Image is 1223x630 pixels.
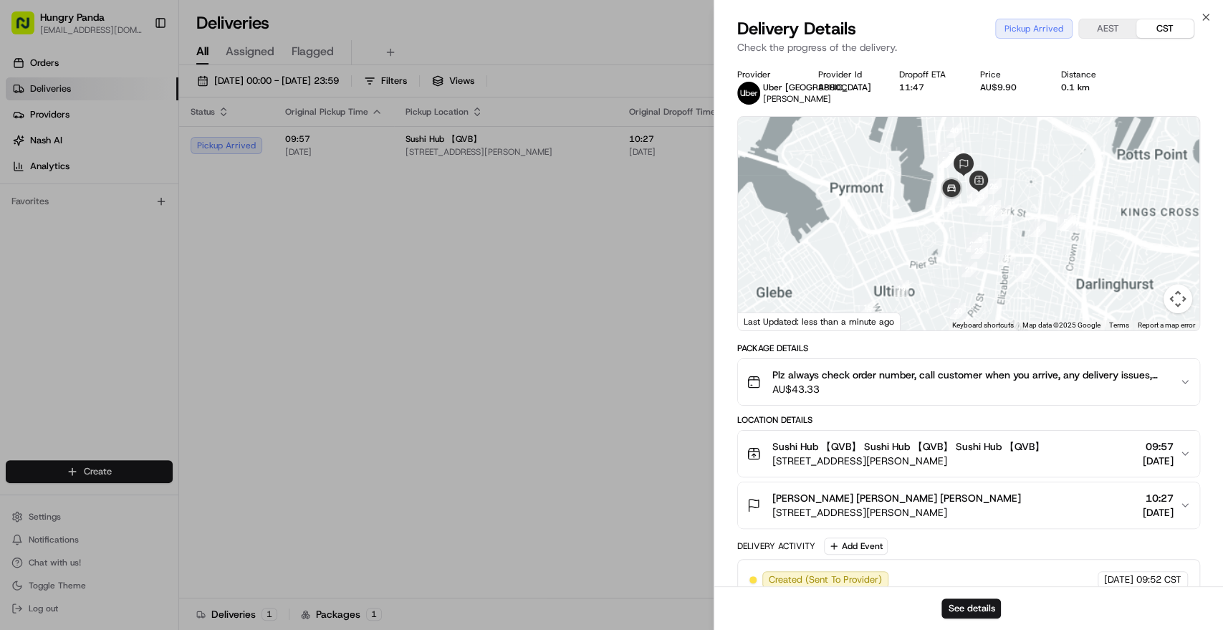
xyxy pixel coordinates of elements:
[29,262,40,273] img: 1736555255976-a54dd68f-1ca7-489b-9aae-adbdc363a1c4
[772,368,1168,382] span: Plz always check order number, call customer when you arrive, any delivery issues, Contact WhatsA...
[941,598,1001,619] button: See details
[1104,573,1133,586] span: [DATE]
[763,93,831,105] span: [PERSON_NAME]
[772,439,1045,454] span: Sushi Hub 【QVB】 Sushi Hub 【QVB】 Sushi Hub 【QVB】
[737,69,795,80] div: Provider
[37,92,236,108] input: Clear
[737,40,1200,54] p: Check the progress of the delivery.
[1164,285,1192,313] button: Map camera controls
[737,540,815,552] div: Delivery Activity
[980,69,1038,80] div: Price
[737,82,760,105] img: uber-new-logo.jpeg
[30,137,56,163] img: 1727276513143-84d647e1-66c0-4f92-a045-3c9f9f5dfd92
[772,382,1168,396] span: AU$43.33
[115,315,236,340] a: 💻API Documentation
[986,178,1002,194] div: 26
[999,249,1015,265] div: 8
[952,320,1014,330] button: Keyboard shortcuts
[14,247,37,270] img: Asif Zaman Khan
[899,82,957,93] div: 11:47
[772,454,1045,468] span: [STREET_ADDRESS][PERSON_NAME]
[737,414,1200,426] div: Location Details
[1057,214,1073,230] div: 5
[1136,573,1181,586] span: 09:52 CST
[14,57,261,80] p: Welcome 👋
[738,359,1199,405] button: Plz always check order number, call customer when you arrive, any delivery issues, Contact WhatsA...
[944,147,960,163] div: 39
[939,152,954,168] div: 38
[949,150,964,166] div: 34
[1016,266,1032,282] div: 7
[938,143,954,158] div: 1
[967,182,983,198] div: 29
[29,320,110,335] span: Knowledge Base
[1079,19,1136,38] button: AEST
[980,82,1038,93] div: AU$9.90
[244,141,261,158] button: Start new chat
[818,82,847,93] button: 8880C
[47,222,52,234] span: •
[738,312,901,330] div: Last Updated: less than a minute ago
[742,312,789,330] a: Open this area in Google Maps (opens a new window)
[772,505,1021,520] span: [STREET_ADDRESS][PERSON_NAME]
[944,196,959,212] div: 41
[977,200,993,216] div: 11
[961,262,977,277] div: 21
[972,188,988,204] div: 33
[1138,321,1195,329] a: Report a map error
[995,205,1011,221] div: 24
[135,320,230,335] span: API Documentation
[818,69,876,80] div: Provider Id
[738,482,1199,528] button: [PERSON_NAME] [PERSON_NAME] [PERSON_NAME][STREET_ADDRESS][PERSON_NAME]10:27[DATE]
[971,243,987,259] div: 23
[950,303,966,319] div: 20
[1022,321,1100,329] span: Map data ©2025 Google
[44,261,116,272] span: [PERSON_NAME]
[985,200,1001,216] div: 25
[14,322,26,333] div: 📗
[737,17,856,40] span: Delivery Details
[966,237,982,252] div: 22
[9,315,115,340] a: 📗Knowledge Base
[769,573,882,586] span: Created (Sent To Provider)
[1030,221,1046,237] div: 6
[1143,491,1174,505] span: 10:27
[738,431,1199,477] button: Sushi Hub 【QVB】 Sushi Hub 【QVB】 Sushi Hub 【QVB】[STREET_ADDRESS][PERSON_NAME]09:57[DATE]
[860,300,876,315] div: 15
[763,82,871,93] span: Uber [GEOGRAPHIC_DATA]
[14,137,40,163] img: 1736555255976-a54dd68f-1ca7-489b-9aae-adbdc363a1c4
[55,222,89,234] span: 8月15日
[1061,69,1119,80] div: Distance
[101,355,173,366] a: Powered byPylon
[1060,215,1076,231] div: 4
[772,491,1021,505] span: [PERSON_NAME] [PERSON_NAME] [PERSON_NAME]
[14,186,92,198] div: Past conversations
[824,538,888,555] button: Add Event
[1061,82,1119,93] div: 0.1 km
[143,355,173,366] span: Pylon
[1063,216,1079,232] div: 2
[742,312,789,330] img: Google
[64,137,235,151] div: Start new chat
[946,123,962,138] div: 40
[949,151,964,167] div: 35
[1143,505,1174,520] span: [DATE]
[1109,321,1129,329] a: Terms
[972,232,988,248] div: 9
[64,151,197,163] div: We're available if you need us!
[1136,19,1194,38] button: CST
[222,183,261,201] button: See all
[119,261,124,272] span: •
[121,322,133,333] div: 💻
[127,261,155,272] span: 8月7日
[899,69,957,80] div: Dropoff ETA
[737,343,1200,354] div: Package Details
[14,14,43,43] img: Nash
[893,280,909,296] div: 14
[1143,439,1174,454] span: 09:57
[1143,454,1174,468] span: [DATE]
